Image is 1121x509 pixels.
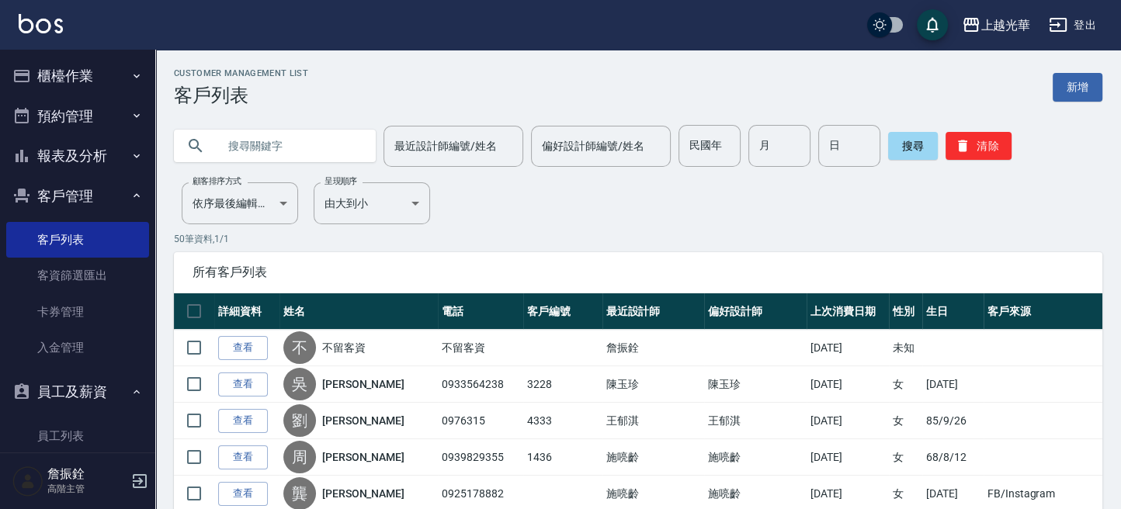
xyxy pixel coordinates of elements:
[218,445,268,469] a: 查看
[6,136,149,176] button: 報表及分析
[438,330,523,366] td: 不留客資
[922,439,984,476] td: 68/8/12
[218,372,268,396] a: 查看
[438,403,523,439] td: 0976315
[193,265,1084,280] span: 所有客戶列表
[889,403,922,439] td: 女
[523,439,602,476] td: 1436
[807,403,889,439] td: [DATE]
[217,125,363,167] input: 搜尋關鍵字
[6,330,149,365] a: 入金管理
[283,404,316,437] div: 劉
[1053,73,1102,102] a: 新增
[807,293,889,330] th: 上次消費日期
[704,439,807,476] td: 施喨齡
[704,293,807,330] th: 偏好設計師
[322,449,404,465] a: [PERSON_NAME]
[322,340,366,355] a: 不留客資
[1043,11,1102,40] button: 登出
[888,132,938,160] button: 搜尋
[946,132,1012,160] button: 清除
[218,409,268,433] a: 查看
[6,372,149,412] button: 員工及薪資
[218,482,268,506] a: 查看
[283,368,316,400] div: 吳
[956,9,1036,41] button: 上越光華
[214,293,279,330] th: 詳細資料
[174,68,308,78] h2: Customer Management List
[322,486,404,501] a: [PERSON_NAME]
[602,293,705,330] th: 最近設計師
[984,293,1102,330] th: 客戶來源
[438,293,523,330] th: 電話
[6,222,149,258] a: 客戶列表
[889,439,922,476] td: 女
[438,366,523,403] td: 0933564238
[6,294,149,330] a: 卡券管理
[324,175,357,187] label: 呈現順序
[889,330,922,366] td: 未知
[922,366,984,403] td: [DATE]
[602,403,705,439] td: 王郁淇
[279,293,438,330] th: 姓名
[704,366,807,403] td: 陳玉珍
[19,14,63,33] img: Logo
[6,176,149,216] button: 客戶管理
[6,56,149,96] button: 櫃檯作業
[12,466,43,497] img: Person
[6,418,149,454] a: 員工列表
[47,482,127,496] p: 高階主管
[704,403,807,439] td: 王郁淇
[523,366,602,403] td: 3228
[889,293,922,330] th: 性別
[193,175,241,187] label: 顧客排序方式
[174,85,308,106] h3: 客戶列表
[602,330,705,366] td: 詹振銓
[807,330,889,366] td: [DATE]
[6,96,149,137] button: 預約管理
[47,466,127,482] h5: 詹振銓
[602,439,705,476] td: 施喨齡
[807,439,889,476] td: [DATE]
[980,16,1030,35] div: 上越光華
[889,366,922,403] td: 女
[523,403,602,439] td: 4333
[922,403,984,439] td: 85/9/26
[6,258,149,293] a: 客資篩選匯出
[602,366,705,403] td: 陳玉珍
[174,232,1102,246] p: 50 筆資料, 1 / 1
[314,182,430,224] div: 由大到小
[807,366,889,403] td: [DATE]
[917,9,948,40] button: save
[322,413,404,428] a: [PERSON_NAME]
[523,293,602,330] th: 客戶編號
[322,376,404,392] a: [PERSON_NAME]
[438,439,523,476] td: 0939829355
[218,336,268,360] a: 查看
[283,331,316,364] div: 不
[283,441,316,473] div: 周
[922,293,984,330] th: 生日
[182,182,298,224] div: 依序最後編輯時間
